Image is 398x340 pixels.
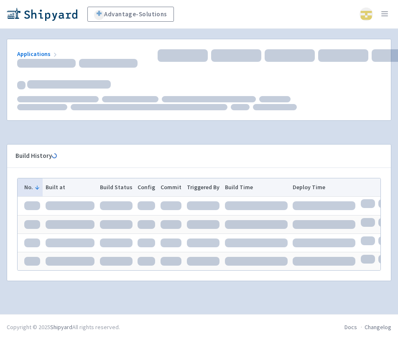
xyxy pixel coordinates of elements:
[365,323,391,331] a: Changelog
[290,178,358,197] th: Deploy Time
[7,8,77,21] img: Shipyard logo
[17,50,59,58] a: Applications
[344,323,357,331] a: Docs
[24,183,40,192] button: No.
[50,323,72,331] a: Shipyard
[158,178,184,197] th: Commit
[43,178,97,197] th: Built at
[87,7,174,22] a: Advantage-Solutions
[7,323,120,332] div: Copyright © 2025 All rights reserved.
[222,178,290,197] th: Build Time
[135,178,158,197] th: Config
[97,178,135,197] th: Build Status
[184,178,222,197] th: Triggered By
[15,151,369,161] div: Build History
